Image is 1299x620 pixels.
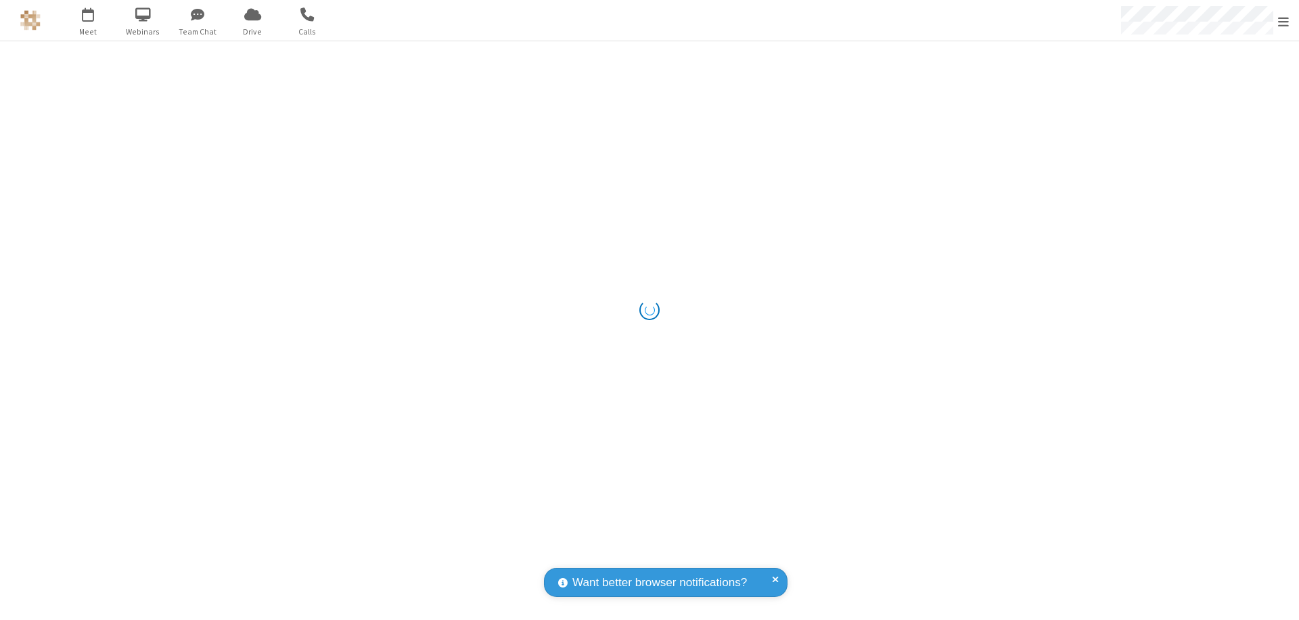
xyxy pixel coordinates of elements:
[282,26,333,38] span: Calls
[572,574,747,592] span: Want better browser notifications?
[118,26,168,38] span: Webinars
[173,26,223,38] span: Team Chat
[63,26,114,38] span: Meet
[227,26,278,38] span: Drive
[20,10,41,30] img: QA Selenium DO NOT DELETE OR CHANGE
